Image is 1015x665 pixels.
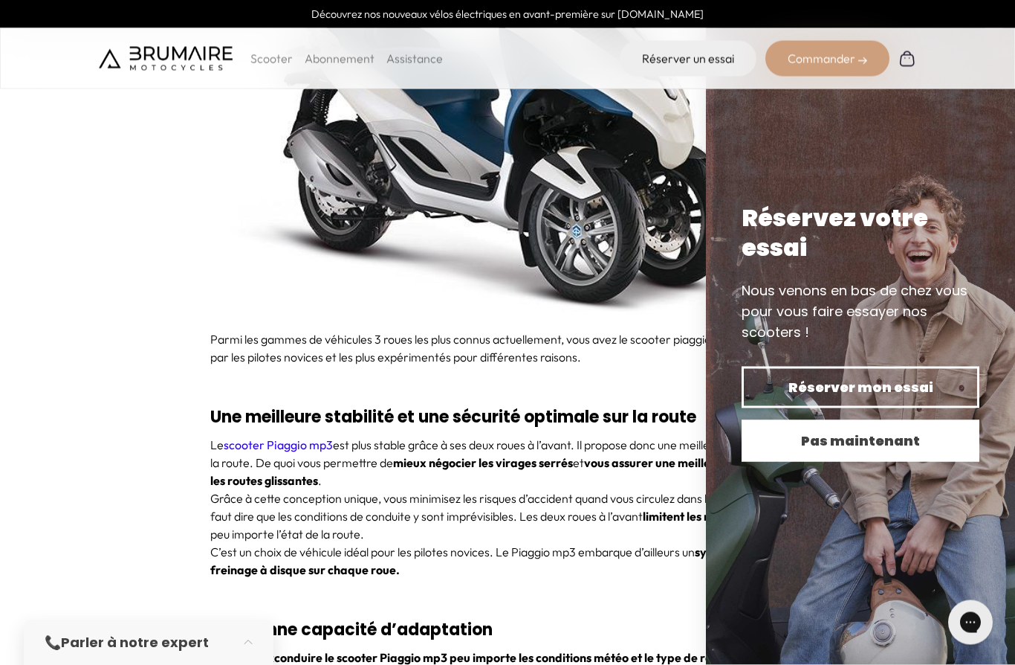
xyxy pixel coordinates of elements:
strong: vous assurer une meilleure sécurité sur les routes glissantes [210,455,794,488]
div: Commander [765,41,889,77]
strong: système de freinage à disque sur chaque roue. [210,544,756,577]
img: right-arrow-2.png [858,57,867,65]
a: scooter Piaggio mp3 [224,437,333,452]
img: Brumaire Motocycles [99,47,233,71]
img: Panier [898,50,916,68]
strong: conduire le scooter Piaggio mp3 peu importe les conditions météo et le type de route [274,650,730,665]
strong: Une meilleure stabilité et une sécurité optimale sur la route [210,405,696,428]
strong: mieux négocier les virages serrés [393,455,573,470]
strong: Une bonne capacité d’adaptation [210,618,493,641]
a: Abonnement [305,51,374,66]
p: Le est plus stable grâce à ses deux roues à l’avant. Il propose donc une meilleure adhérence sur ... [210,436,805,489]
p: Parmi les gammes de véhicules 3 roues les plus connus actuellement, vous avez le scooter piaggio ... [210,330,805,366]
a: Réserver un essai [620,41,756,77]
p: Scooter [250,50,293,68]
strong: limitent les risques de chute [643,509,792,524]
a: Assistance [386,51,443,66]
p: Grâce à cette conception unique, vous minimisez les risques d’accident quand vous circulez dans l... [210,489,805,543]
p: C’est un choix de véhicule idéal pour les pilotes novices. Le Piaggio mp3 embarque d’ailleurs un [210,543,805,579]
iframe: Gorgias live chat messenger [941,595,1000,650]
